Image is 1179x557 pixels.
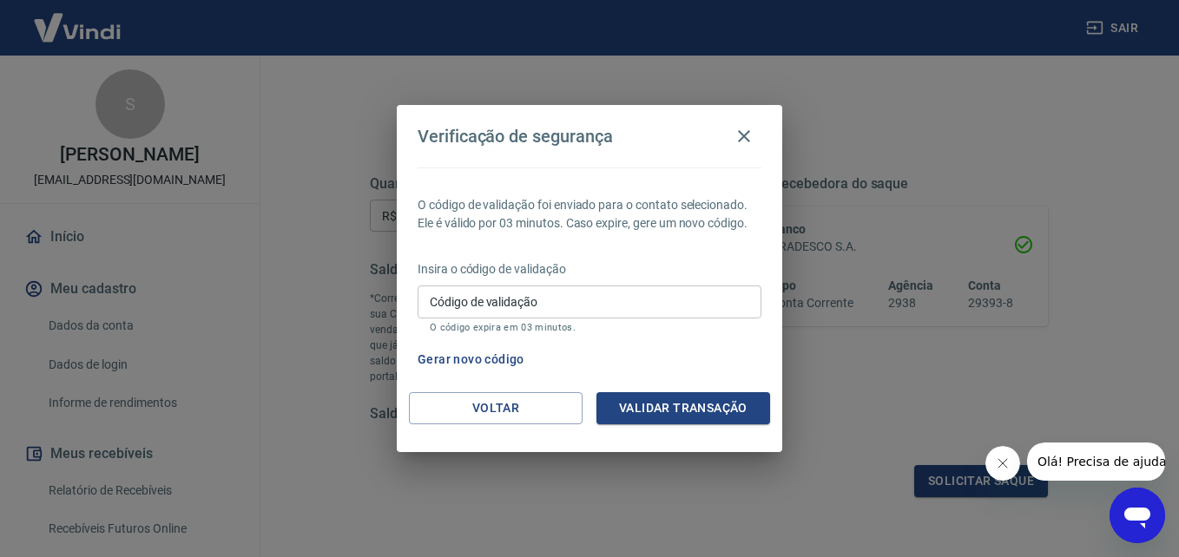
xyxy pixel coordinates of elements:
p: Insira o código de validação [418,260,761,278]
button: Voltar [409,392,583,424]
iframe: Mensagem da empresa [1027,442,1165,481]
button: Validar transação [596,392,770,424]
p: O código expira em 03 minutos. [430,322,749,333]
iframe: Fechar mensagem [985,446,1020,481]
span: Olá! Precisa de ajuda? [10,12,146,26]
button: Gerar novo código [411,344,531,376]
h4: Verificação de segurança [418,126,613,147]
iframe: Botão para abrir a janela de mensagens [1110,488,1165,543]
p: O código de validação foi enviado para o contato selecionado. Ele é válido por 03 minutos. Caso e... [418,196,761,233]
